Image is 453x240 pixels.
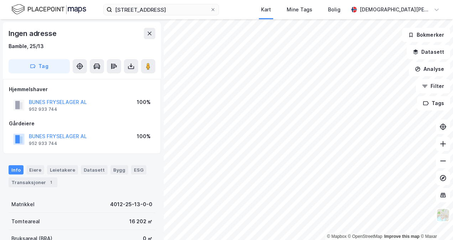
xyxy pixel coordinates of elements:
[137,98,151,106] div: 100%
[11,3,86,16] img: logo.f888ab2527a4732fd821a326f86c7f29.svg
[9,85,155,94] div: Hjemmelshaver
[9,119,155,128] div: Gårdeiere
[384,234,420,239] a: Improve this map
[360,5,431,14] div: [DEMOGRAPHIC_DATA][PERSON_NAME]
[29,106,57,112] div: 952 933 744
[9,28,58,39] div: Ingen adresse
[29,141,57,146] div: 952 933 744
[26,165,44,174] div: Eiere
[110,165,128,174] div: Bygg
[348,234,382,239] a: OpenStreetMap
[9,177,57,187] div: Transaksjoner
[129,217,152,226] div: 16 202 ㎡
[407,45,450,59] button: Datasett
[9,42,44,51] div: Bamble, 25/13
[112,4,210,15] input: Søk på adresse, matrikkel, gårdeiere, leietakere eller personer
[402,28,450,42] button: Bokmerker
[47,165,78,174] div: Leietakere
[261,5,271,14] div: Kart
[137,132,151,141] div: 100%
[417,206,453,240] iframe: Chat Widget
[416,79,450,93] button: Filter
[417,96,450,110] button: Tags
[131,165,146,174] div: ESG
[327,234,347,239] a: Mapbox
[11,217,40,226] div: Tomteareal
[9,165,24,174] div: Info
[11,200,35,209] div: Matrikkel
[81,165,108,174] div: Datasett
[9,59,70,73] button: Tag
[110,200,152,209] div: 4012-25-13-0-0
[287,5,312,14] div: Mine Tags
[328,5,340,14] div: Bolig
[409,62,450,76] button: Analyse
[47,179,54,186] div: 1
